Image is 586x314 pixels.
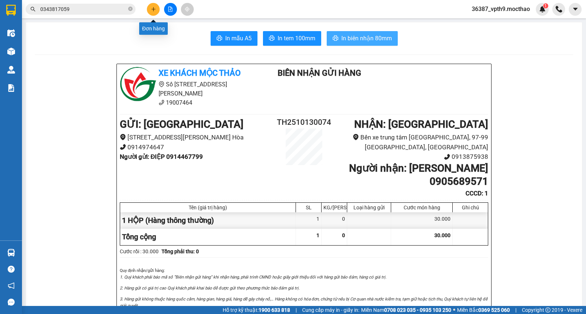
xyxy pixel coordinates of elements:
span: Miền Bắc [457,306,510,314]
span: Miền Nam [361,306,451,314]
span: phone [444,154,450,160]
button: aim [181,3,194,16]
span: search [30,7,36,12]
span: | [515,306,516,314]
li: [STREET_ADDRESS][PERSON_NAME] Hòa [120,132,273,142]
button: file-add [164,3,177,16]
button: caret-down [569,3,582,16]
span: | [296,306,297,314]
img: warehouse-icon [7,249,15,257]
button: printerIn mẫu A5 [211,31,257,46]
span: question-circle [8,266,15,273]
button: printerIn tem 100mm [263,31,321,46]
span: close-circle [128,7,133,11]
span: close-circle [128,6,133,13]
b: Xe khách Mộc Thảo [159,68,241,78]
i: 3. Hàng gửi không thuộc hàng quốc cấm, hàng gian, hàng giả, hàng dễ gây cháy nổ,… Hàng không có h... [120,296,487,308]
div: Ghi chú [455,205,486,210]
div: [GEOGRAPHIC_DATA] [86,6,160,23]
span: 30.000 [434,232,450,238]
button: plus [147,3,160,16]
div: 0914467799 [6,31,81,42]
span: file-add [168,7,173,12]
div: SL [298,205,319,210]
div: 30.000 [391,212,453,229]
b: Tổng phải thu: 0 [162,248,199,254]
span: printer [216,35,222,42]
span: In biên nhận 80mm [341,34,392,43]
i: 1. Quý khách phải báo mã số “Biên nhận gửi hàng” khi nhận hàng, phải trình CMND hoặc giấy giới th... [120,274,386,280]
img: warehouse-icon [7,48,15,55]
span: caret-down [572,6,579,12]
div: [PERSON_NAME] [86,23,160,31]
b: CCCD : 1 [466,190,488,197]
span: ⚪️ [453,309,455,311]
div: Đơn hàng [139,22,168,35]
div: 1 [296,212,322,229]
span: notification [8,282,15,289]
img: phone-icon [556,6,562,12]
span: plus [151,7,156,12]
li: 0914974647 [120,142,273,152]
div: 0905689571 [86,31,160,42]
img: icon-new-feature [539,6,546,12]
b: GỬI : [GEOGRAPHIC_DATA] [120,118,244,130]
div: Cước rồi : 30.000 [120,247,159,255]
span: Gửi: [6,6,18,14]
div: 0 [322,212,347,229]
span: message [8,299,15,306]
input: Tìm tên, số ĐT hoặc mã đơn [40,5,127,13]
div: 1 HỘP (Hàng thông thường) [120,212,296,229]
li: Bến xe trung tâm [GEOGRAPHIC_DATA], 97-99 [GEOGRAPHIC_DATA], [GEOGRAPHIC_DATA] [335,132,488,152]
div: KG/[PERSON_NAME] [323,205,345,210]
div: Tên (giá trị hàng) [122,205,294,210]
span: environment [159,81,164,87]
img: logo-vxr [6,5,16,16]
strong: 0369 525 060 [478,307,510,313]
strong: 0708 023 035 - 0935 103 250 [384,307,451,313]
sup: 1 [543,3,548,8]
span: In mẫu A5 [225,34,252,43]
span: Tổng cộng [122,232,156,241]
div: [GEOGRAPHIC_DATA] [6,6,81,23]
b: Biên Nhận Gửi Hàng [278,68,361,78]
button: printerIn biên nhận 80mm [327,31,398,46]
li: Số [STREET_ADDRESS][PERSON_NAME] [120,80,256,98]
div: Cước món hàng [393,205,450,210]
strong: 1900 633 818 [259,307,290,313]
span: printer [333,35,338,42]
span: 36387_vpth9.mocthao [466,4,536,14]
span: 1 [544,3,547,8]
span: printer [269,35,275,42]
h2: TH2510130074 [273,116,335,128]
img: solution-icon [7,84,15,92]
img: warehouse-icon [7,29,15,37]
span: In tem 100mm [278,34,315,43]
span: 1 [316,232,319,238]
span: phone [159,100,164,105]
span: Nhận: [86,6,103,14]
div: 1 [86,42,160,51]
span: copyright [545,307,550,313]
span: Hỗ trợ kỹ thuật: [223,306,290,314]
div: Loại hàng gửi [349,205,389,210]
b: NHẬN : [GEOGRAPHIC_DATA] [354,118,488,130]
img: warehouse-icon [7,66,15,74]
span: 0 [342,232,345,238]
div: ĐIỆP [6,23,81,31]
span: Cung cấp máy in - giấy in: [302,306,359,314]
i: 2. Hàng gửi có giá trị cao Quý khách phải khai báo để được gửi theo phương thức bảo đảm giá trị. [120,285,300,291]
span: environment [120,134,126,140]
li: 0913875938 [335,152,488,162]
b: Người nhận : [PERSON_NAME] 0905689571 [349,162,488,187]
span: aim [185,7,190,12]
img: logo.jpg [120,67,156,104]
span: environment [353,134,359,140]
li: 19007464 [120,98,256,107]
span: phone [120,144,126,150]
b: Người gửi : ĐIỆP 0914467799 [120,153,203,160]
